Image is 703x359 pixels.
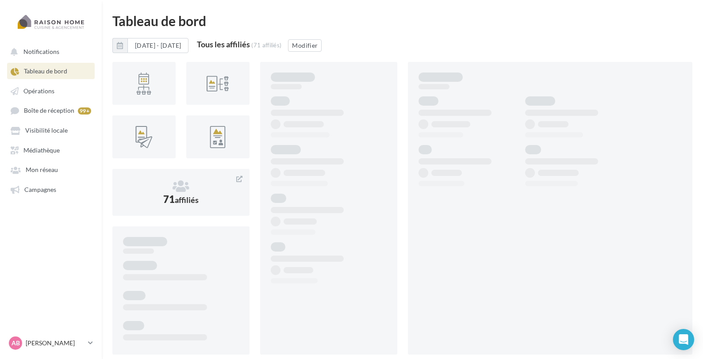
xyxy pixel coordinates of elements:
div: (71 affiliés) [251,42,281,49]
a: Campagnes [5,181,96,197]
span: Campagnes [24,186,56,193]
a: Mon réseau [5,161,96,177]
span: Médiathèque [23,146,60,154]
p: [PERSON_NAME] [26,339,85,348]
span: Opérations [23,87,54,95]
button: Modifier [288,39,322,52]
button: [DATE] - [DATE] [127,38,188,53]
span: AB [12,339,20,348]
div: Tableau de bord [112,14,692,27]
span: Notifications [23,48,59,55]
a: Tableau de bord [5,63,96,79]
span: affiliés [175,195,199,205]
button: [DATE] - [DATE] [112,38,188,53]
span: Boîte de réception [24,107,74,115]
span: Tableau de bord [24,68,67,75]
span: Mon réseau [26,166,58,174]
a: AB [PERSON_NAME] [7,335,95,351]
div: Open Intercom Messenger [673,329,694,350]
div: 99+ [78,107,91,115]
button: Notifications [5,43,93,59]
span: 71 [163,193,199,205]
a: Boîte de réception 99+ [5,102,96,118]
span: Visibilité locale [25,127,68,134]
a: Opérations [5,83,96,99]
a: Médiathèque [5,142,96,158]
a: Visibilité locale [5,122,96,138]
div: Tous les affiliés [197,40,250,48]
